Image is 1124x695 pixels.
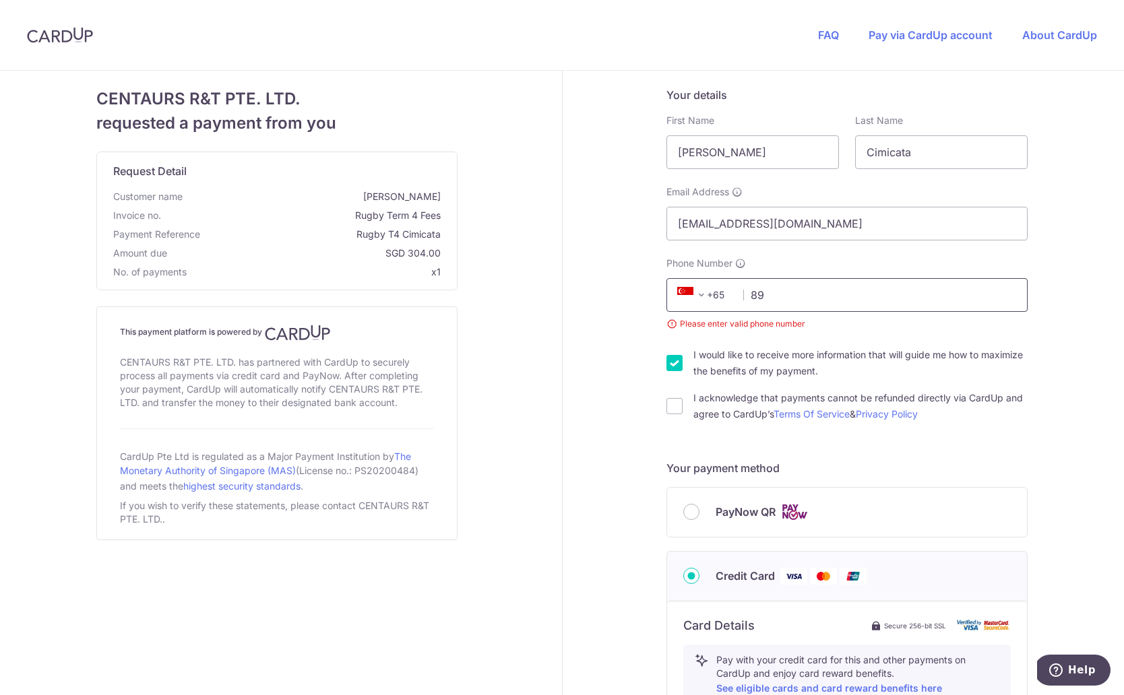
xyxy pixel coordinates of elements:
[113,209,161,222] span: Invoice no.
[120,325,434,341] h4: This payment platform is powered by
[957,620,1011,631] img: card secure
[666,317,1028,331] small: Please enter valid phone number
[188,190,441,203] span: [PERSON_NAME]
[666,87,1028,103] h5: Your details
[677,287,710,303] span: +65
[774,408,850,420] a: Terms Of Service
[120,496,434,529] div: If you wish to verify these statements, please contact CENTAURS R&T PTE. LTD..
[693,390,1028,422] label: I acknowledge that payments cannot be refunded directly via CardUp and agree to CardUp’s &
[265,325,331,341] img: CardUp
[113,164,187,178] span: translation missing: en.request_detail
[1022,28,1097,42] a: About CardUp
[113,265,187,279] span: No. of payments
[683,618,755,634] h6: Card Details
[166,209,441,222] span: Rugby Term 4 Fees
[183,480,301,492] a: highest security standards
[1037,655,1111,688] iframe: Opens a widget where you can find more information
[855,135,1028,169] input: Last name
[666,185,729,199] span: Email Address
[113,246,167,260] span: Amount due
[96,111,458,135] span: requested a payment from you
[666,460,1028,476] h5: Your payment method
[206,228,441,241] span: Rugby T4 Cimicata
[673,287,734,303] span: +65
[431,266,441,277] span: x1
[856,408,918,420] a: Privacy Policy
[113,228,200,240] span: translation missing: en.payment_reference
[716,568,775,584] span: Credit Card
[810,568,837,585] img: Mastercard
[781,504,808,521] img: Cards logo
[716,504,776,520] span: PayNow QR
[120,445,434,496] div: CardUp Pte Ltd is regulated as a Major Payment Institution by (License no.: PS20200484) and meets...
[780,568,807,585] img: Visa
[869,28,993,42] a: Pay via CardUp account
[840,568,867,585] img: Union Pay
[716,682,942,694] a: See eligible cards and card reward benefits here
[666,135,839,169] input: First name
[27,27,93,43] img: CardUp
[120,353,434,412] div: CENTAURS R&T PTE. LTD. has partnered with CardUp to securely process all payments via credit card...
[683,568,1011,585] div: Credit Card Visa Mastercard Union Pay
[855,114,903,127] label: Last Name
[113,190,183,203] span: Customer name
[818,28,839,42] a: FAQ
[96,87,458,111] span: CENTAURS R&T PTE. LTD.
[683,504,1011,521] div: PayNow QR Cards logo
[693,347,1028,379] label: I would like to receive more information that will guide me how to maximize the benefits of my pa...
[666,114,714,127] label: First Name
[173,246,441,260] span: SGD 304.00
[666,207,1028,240] input: Email address
[884,620,946,631] span: Secure 256-bit SSL
[666,257,732,270] span: Phone Number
